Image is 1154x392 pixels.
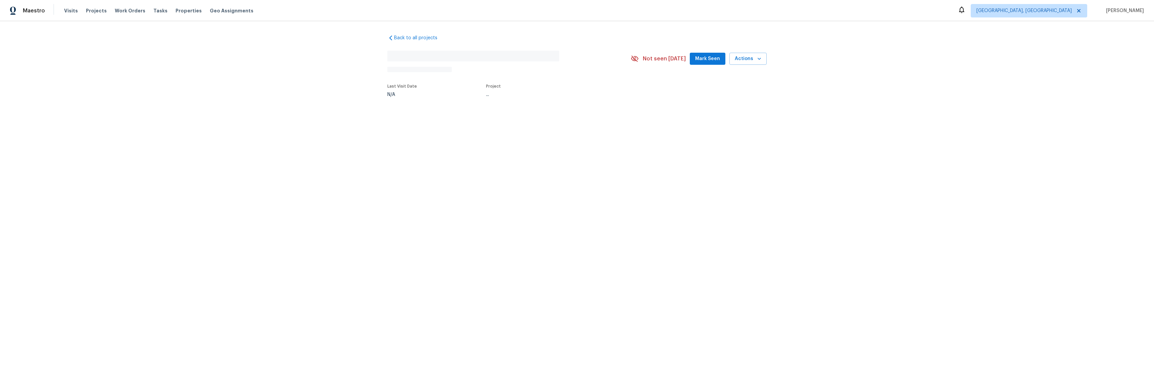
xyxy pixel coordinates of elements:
span: Visits [64,7,78,14]
span: Last Visit Date [387,84,417,88]
button: Actions [729,53,767,65]
span: Actions [735,55,761,63]
div: ... [486,92,615,97]
span: Project [486,84,501,88]
div: N/A [387,92,417,97]
span: Tasks [153,8,167,13]
span: Mark Seen [695,55,720,63]
span: Properties [176,7,202,14]
span: [PERSON_NAME] [1103,7,1144,14]
a: Back to all projects [387,35,452,41]
span: Projects [86,7,107,14]
button: Mark Seen [690,53,725,65]
span: Work Orders [115,7,145,14]
span: Geo Assignments [210,7,253,14]
span: Maestro [23,7,45,14]
span: [GEOGRAPHIC_DATA], [GEOGRAPHIC_DATA] [976,7,1072,14]
span: Not seen [DATE] [643,55,686,62]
